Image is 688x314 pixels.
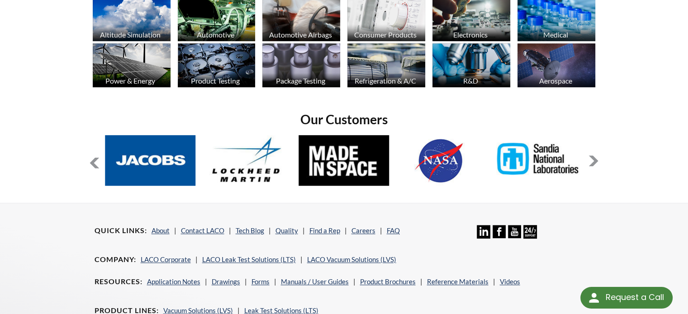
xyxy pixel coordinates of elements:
[275,226,298,234] a: Quality
[212,277,240,286] a: Drawings
[261,76,339,85] div: Package Testing
[351,226,375,234] a: Careers
[262,43,340,87] img: industry_Package_670x376.jpg
[91,30,170,39] div: Altitude Simulation
[307,255,396,263] a: LACO Vacuum Solutions (LVS)
[432,43,510,89] a: R&D
[105,135,195,186] img: Jacobs.jpg
[517,43,595,87] img: Artboard_1.jpg
[299,135,389,186] img: MadeInSpace.jpg
[281,277,349,286] a: Manuals / User Guides
[516,30,594,39] div: Medical
[95,277,142,286] h4: Resources
[587,291,601,305] img: round button
[91,76,170,85] div: Power & Energy
[262,43,340,89] a: Package Testing
[261,30,339,39] div: Automotive Airbags
[580,287,673,309] div: Request a Call
[427,277,489,286] a: Reference Materials
[346,30,424,39] div: Consumer Products
[309,226,340,234] a: Find a Rep
[89,111,599,128] h2: Our Customers
[347,43,425,87] img: industry_HVAC_670x376.jpg
[141,255,191,263] a: LACO Corporate
[493,135,583,186] img: Sandia-Natl-Labs.jpg
[516,76,594,85] div: Aerospace
[202,255,296,263] a: LACO Leak Test Solutions (LTS)
[346,76,424,85] div: Refrigeration & A/C
[178,43,256,89] a: Product Testing
[432,43,510,87] img: industry_R_D_670x376.jpg
[251,277,270,286] a: Forms
[387,226,400,234] a: FAQ
[95,255,136,264] h4: Company
[605,287,664,308] div: Request a Call
[431,76,509,85] div: R&D
[431,30,509,39] div: Electronics
[500,277,520,286] a: Videos
[202,135,292,186] img: Lockheed-Martin.jpg
[181,226,224,234] a: Contact LACO
[360,277,416,286] a: Product Brochures
[517,43,595,89] a: Aerospace
[236,226,264,234] a: Tech Blog
[396,135,486,186] img: NASA.jpg
[178,43,256,87] img: industry_ProductTesting_670x376.jpg
[176,30,255,39] div: Automotive
[93,43,171,87] img: industry_Power-2_670x376.jpg
[95,226,147,235] h4: Quick Links
[93,43,171,89] a: Power & Energy
[523,232,536,240] a: 24/7 Support
[523,225,536,238] img: 24/7 Support Icon
[176,76,255,85] div: Product Testing
[347,43,425,89] a: Refrigeration & A/C
[147,277,200,286] a: Application Notes
[152,226,170,234] a: About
